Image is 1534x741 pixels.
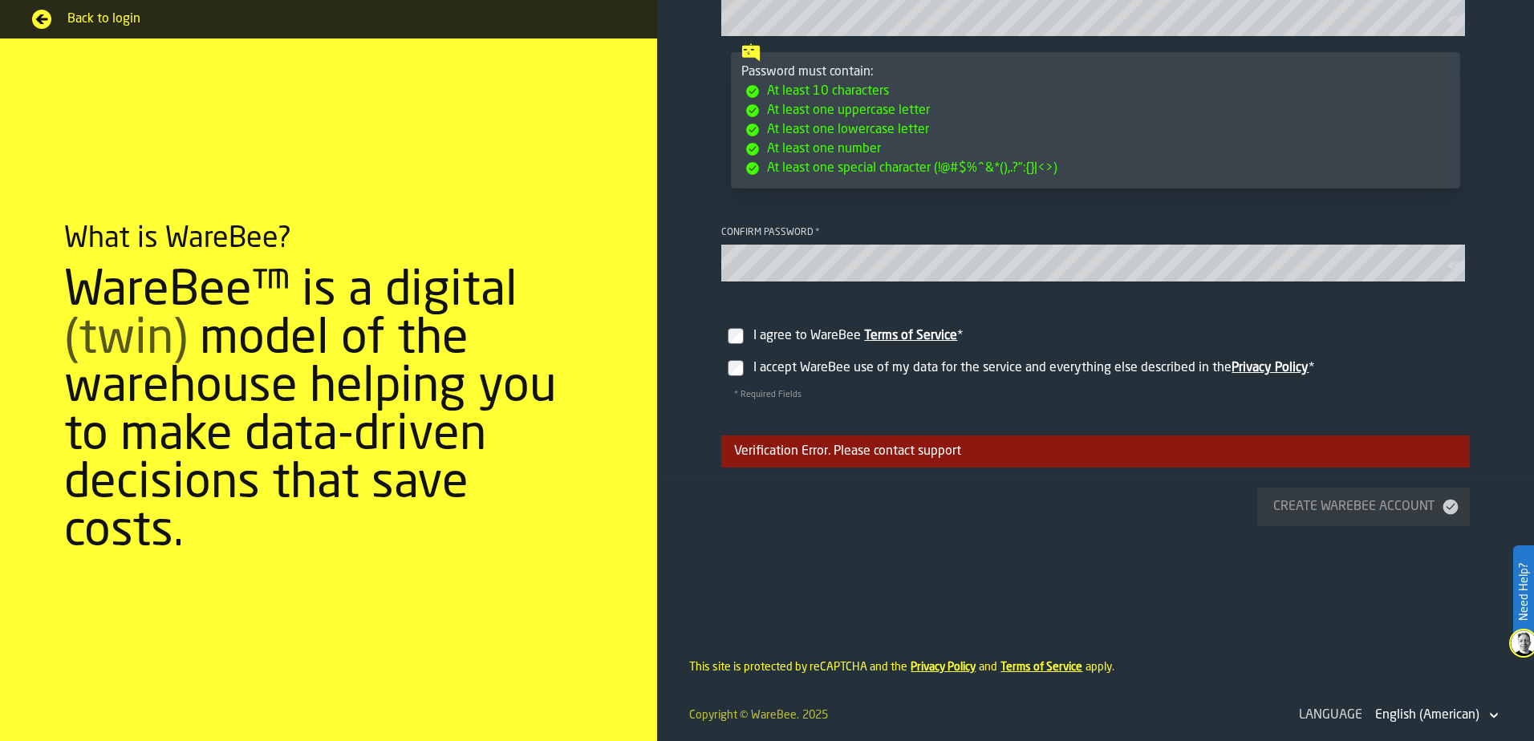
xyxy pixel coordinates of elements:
a: Terms of Service [1000,662,1082,673]
div: Confirm password [721,227,1470,238]
span: Copyright © [689,710,748,721]
a: Back to login [32,10,625,29]
a: Terms of Service [864,330,957,342]
span: (twin) [64,316,188,364]
a: Privacy Policy [911,662,976,673]
input: InputCheckbox-label-react-aria493297047-:r1l: [728,360,744,376]
label: button-toolbar-Confirm password [721,227,1470,281]
div: DropdownMenuValue-en-US [1375,706,1479,725]
li: At least 10 characters [745,82,1450,101]
a: WareBee. [751,710,799,721]
div: LanguageDropdownMenuValue-en-US [1296,703,1502,728]
li: At least one lowercase letter [745,120,1450,140]
div: Verification Error. Please contact support [721,435,1470,468]
footer: This site is protected by reCAPTCHA and the and apply. [657,629,1534,690]
li: At least one special character (!@#$%^&*(),.?":{}|<>) [745,159,1450,178]
div: InputCheckbox-react-aria493297047-:r1k: [750,323,1467,349]
input: button-toolbar-Confirm password [721,245,1465,281]
div: InputCheckbox-react-aria493297047-:r1l: [750,355,1467,381]
label: InputCheckbox-label-react-aria493297047-:r1l: [721,352,1470,384]
div: Create WareBee Account [1267,497,1441,516]
span: 2025 [802,710,828,721]
div: What is WareBee? [64,223,291,255]
div: Language [1296,706,1366,725]
button: button-Create WareBee Account [1257,488,1470,526]
a: Privacy Policy [1232,362,1309,375]
span: * Required Fields [721,391,814,399]
label: InputCheckbox-label-react-aria493297047-:r1k: [721,307,1470,352]
div: I agree to WareBee * [753,326,1463,346]
button: button-toolbar-Confirm password [1447,257,1467,273]
span: Back to login [67,10,625,29]
button: button-toolbar-Password [1447,12,1467,28]
li: At least one number [745,140,1450,159]
input: InputCheckbox-label-react-aria493297047-:r1k: [728,328,744,344]
div: I accept WareBee use of my data for the service and everything else described in the * [753,358,1463,378]
div: WareBee™ is a digital model of the warehouse helping you to make data-driven decisions that save ... [64,268,593,557]
label: Need Help? [1515,547,1532,637]
span: Required [815,227,820,238]
div: Password must contain: [741,63,1450,178]
li: At least one uppercase letter [745,101,1450,120]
